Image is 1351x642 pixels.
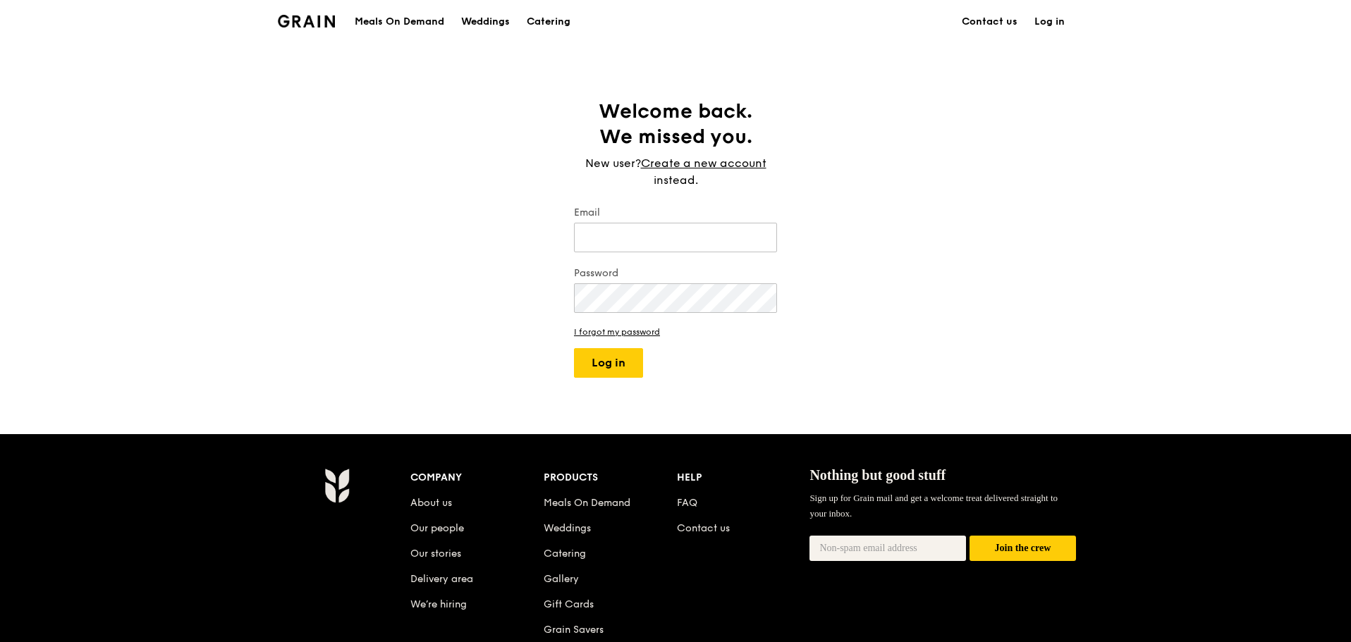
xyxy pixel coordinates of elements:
a: Our stories [410,548,461,560]
div: Catering [527,1,570,43]
span: Nothing but good stuff [809,467,946,483]
span: instead. [654,173,698,187]
a: Gift Cards [544,598,594,610]
button: Log in [574,348,643,378]
a: I forgot my password [574,327,777,337]
a: Delivery area [410,573,473,585]
div: Help [677,468,810,488]
img: Grain [324,468,349,503]
a: We’re hiring [410,598,467,610]
div: Meals On Demand [355,1,444,43]
a: Grain Savers [544,624,604,636]
div: Weddings [461,1,510,43]
h1: Welcome back. We missed you. [574,99,777,149]
a: Catering [544,548,586,560]
a: Contact us [953,1,1026,43]
label: Email [574,206,777,220]
div: Company [410,468,544,488]
span: New user? [585,156,641,170]
span: Sign up for Grain mail and get a welcome treat delivered straight to your inbox. [809,493,1058,519]
a: Weddings [544,522,591,534]
input: Non-spam email address [809,536,966,561]
a: About us [410,497,452,509]
a: Meals On Demand [544,497,630,509]
a: Weddings [453,1,518,43]
a: Create a new account [641,155,766,172]
a: FAQ [677,497,697,509]
a: Gallery [544,573,579,585]
a: Contact us [677,522,730,534]
img: Grain [278,15,335,27]
a: Our people [410,522,464,534]
a: Log in [1026,1,1073,43]
div: Products [544,468,677,488]
button: Join the crew [970,536,1076,562]
label: Password [574,266,777,280]
a: Catering [518,1,579,43]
